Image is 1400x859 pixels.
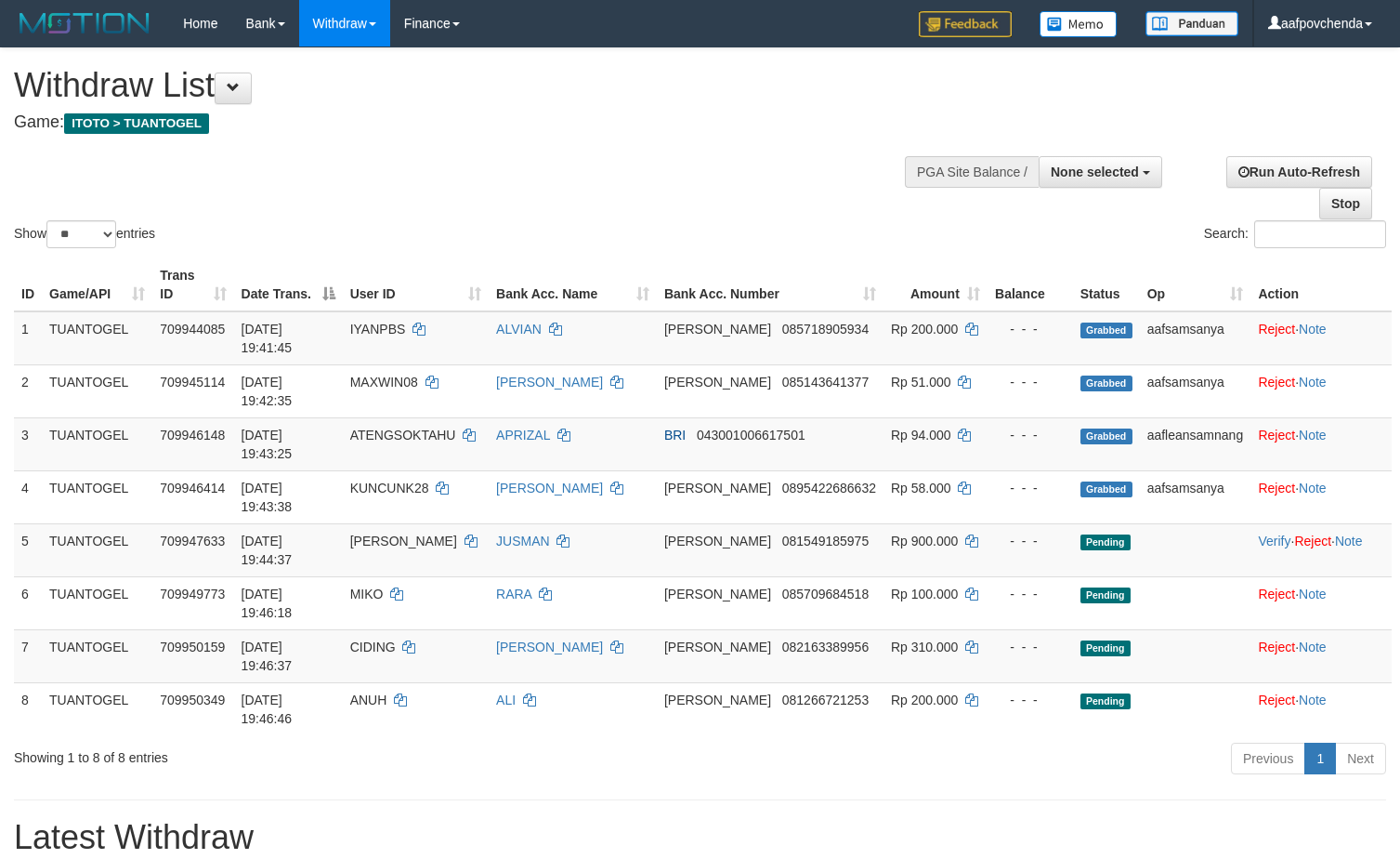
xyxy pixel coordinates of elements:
[1258,481,1295,496] a: Reject
[782,534,869,548] span: Copy 081549185975 to clipboard
[14,576,42,629] td: 6
[343,258,489,311] th: User ID: activate to sort column ascending
[42,629,152,682] td: TUANTOGEL
[14,523,42,576] td: 5
[350,693,387,707] span: ANUH
[42,258,152,311] th: Game/API: activate to sort column ascending
[995,585,1066,603] div: - - -
[905,156,1039,188] div: PGA Site Balance /
[664,640,771,654] span: [PERSON_NAME]
[46,220,116,248] select: Showentries
[1145,11,1238,36] img: panduan.png
[1204,220,1386,248] label: Search:
[1299,375,1327,390] a: Note
[1319,188,1372,219] a: Stop
[995,532,1066,550] div: - - -
[14,311,42,365] td: 1
[242,587,293,620] span: [DATE] 19:46:18
[14,417,42,470] td: 3
[1250,470,1392,523] td: ·
[14,364,42,417] td: 2
[14,470,42,523] td: 4
[1254,220,1386,248] input: Search:
[782,640,869,654] span: Copy 082163389956 to clipboard
[891,534,958,548] span: Rp 900.000
[160,428,225,443] span: 709946148
[664,322,771,337] span: [PERSON_NAME]
[160,322,225,337] span: 709944085
[782,587,869,601] span: Copy 085709684518 to clipboard
[1140,470,1251,523] td: aafsamsanya
[1073,258,1140,311] th: Status
[242,693,293,726] span: [DATE] 19:46:46
[891,428,951,443] span: Rp 94.000
[664,534,771,548] span: [PERSON_NAME]
[42,470,152,523] td: TUANTOGEL
[14,9,155,37] img: MOTION_logo.png
[14,113,915,132] h4: Game:
[891,481,951,496] span: Rp 58.000
[42,576,152,629] td: TUANTOGEL
[350,587,384,601] span: MIKO
[496,428,550,443] a: APRIZAL
[891,640,958,654] span: Rp 310.000
[14,258,42,311] th: ID
[14,682,42,735] td: 8
[1040,11,1118,37] img: Button%20Memo.svg
[160,481,225,496] span: 709946414
[1258,640,1295,654] a: Reject
[160,534,225,548] span: 709947633
[1294,534,1331,548] a: Reject
[988,258,1073,311] th: Balance
[664,481,771,496] span: [PERSON_NAME]
[664,587,771,601] span: [PERSON_NAME]
[1250,258,1392,311] th: Action
[657,258,883,311] th: Bank Acc. Number: activate to sort column ascending
[1258,587,1295,601] a: Reject
[350,481,429,496] span: KUNCUNK28
[350,375,418,390] span: MAXWIN08
[1080,429,1132,444] span: Grabbed
[891,375,951,390] span: Rp 51.000
[1250,523,1392,576] td: · ·
[496,375,603,390] a: [PERSON_NAME]
[1258,428,1295,443] a: Reject
[350,322,406,337] span: IYANPBS
[782,375,869,390] span: Copy 085143641377 to clipboard
[350,640,396,654] span: CIDING
[1250,629,1392,682] td: ·
[42,682,152,735] td: TUANTOGEL
[14,741,569,767] div: Showing 1 to 8 of 8 entries
[496,481,603,496] a: [PERSON_NAME]
[42,311,152,365] td: TUANTOGEL
[1335,743,1386,774] a: Next
[242,534,293,567] span: [DATE] 19:44:37
[160,375,225,390] span: 709945114
[891,587,958,601] span: Rp 100.000
[782,322,869,337] span: Copy 085718905934 to clipboard
[1226,156,1372,188] a: Run Auto-Refresh
[242,428,293,461] span: [DATE] 19:43:25
[891,693,958,707] span: Rp 200.000
[1250,576,1392,629] td: ·
[1140,258,1251,311] th: Op: activate to sort column ascending
[1258,534,1290,548] a: Verify
[350,534,457,548] span: [PERSON_NAME]
[995,320,1066,338] div: - - -
[234,258,343,311] th: Date Trans.: activate to sort column descending
[1299,587,1327,601] a: Note
[1299,693,1327,707] a: Note
[1140,311,1251,365] td: aafsamsanya
[1250,311,1392,365] td: ·
[1335,534,1363,548] a: Note
[782,693,869,707] span: Copy 081266721253 to clipboard
[489,258,657,311] th: Bank Acc. Name: activate to sort column ascending
[782,481,876,496] span: Copy 0895422686632 to clipboard
[160,587,225,601] span: 709949773
[697,428,805,443] span: Copy 043001006617501 to clipboard
[42,523,152,576] td: TUANTOGEL
[242,481,293,514] span: [DATE] 19:43:38
[14,819,1386,856] h1: Latest Withdraw
[664,428,686,443] span: BRI
[1258,322,1295,337] a: Reject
